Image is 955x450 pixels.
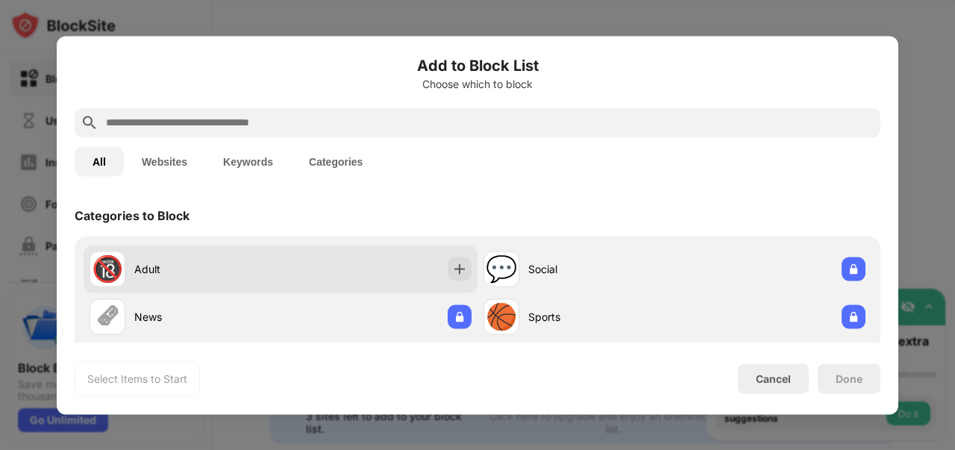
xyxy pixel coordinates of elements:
[134,261,281,277] div: Adult
[486,254,517,284] div: 💬
[95,301,120,332] div: 🗞
[75,207,190,222] div: Categories to Block
[124,146,205,176] button: Websites
[528,309,674,325] div: Sports
[92,254,123,284] div: 🔞
[836,372,862,384] div: Done
[486,301,517,332] div: 🏀
[75,78,880,90] div: Choose which to block
[81,113,98,131] img: search.svg
[528,261,674,277] div: Social
[756,372,791,385] div: Cancel
[134,309,281,325] div: News
[291,146,381,176] button: Categories
[205,146,291,176] button: Keywords
[75,54,880,76] h6: Add to Block List
[87,371,187,386] div: Select Items to Start
[75,146,124,176] button: All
